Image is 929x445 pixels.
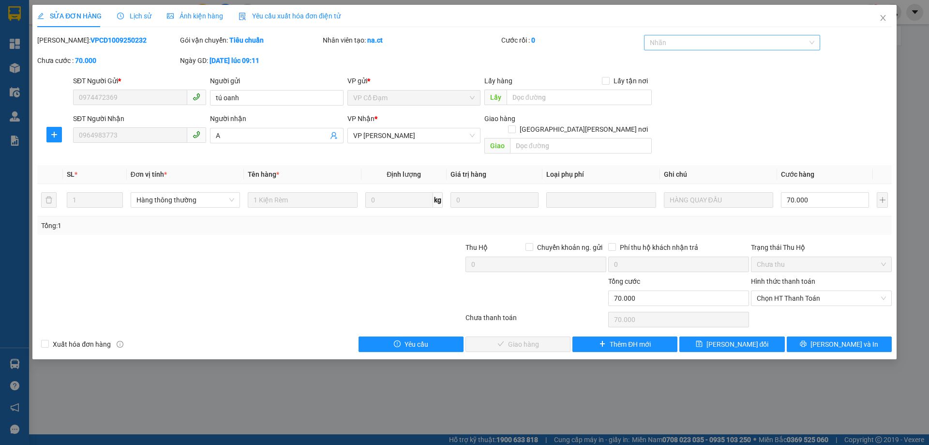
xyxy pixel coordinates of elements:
span: Lịch sử [117,12,151,20]
span: Yêu cầu [405,339,428,350]
b: Tiêu chuẩn [229,36,264,44]
b: na.ct [367,36,383,44]
button: checkGiao hàng [465,337,570,352]
span: Giao [484,138,510,153]
span: Đơn vị tính [131,170,167,178]
span: Lấy hàng [484,77,512,85]
div: Người gửi [210,76,343,86]
span: info-circle [117,341,123,348]
input: Dọc đường [510,138,652,153]
span: Thêm ĐH mới [610,339,651,350]
span: Xuất hóa đơn hàng [49,339,115,350]
div: VP gửi [347,76,480,86]
span: Lấy tận nơi [610,76,652,86]
span: Tên hàng [248,170,279,178]
span: picture [167,13,174,19]
span: VP Nhận [347,115,375,123]
span: [PERSON_NAME] đổi [706,339,769,350]
div: [PERSON_NAME]: [37,35,178,46]
span: Giá trị hàng [450,170,486,178]
button: exclamation-circleYêu cầu [359,337,464,352]
span: plus [599,340,606,348]
button: save[PERSON_NAME] đổi [679,337,784,352]
span: Cước hàng [781,170,814,178]
input: Ghi Chú [664,192,773,208]
b: 70.000 [75,57,96,64]
span: Hàng thông thường [136,193,234,207]
span: VP Hoàng Liệt [353,128,475,143]
div: Người nhận [210,113,343,124]
span: user-add [330,132,338,139]
span: Chuyển khoản ng. gửi [533,242,606,253]
span: edit [37,13,44,19]
span: Giao hàng [484,115,515,123]
input: 0 [450,192,539,208]
span: [GEOGRAPHIC_DATA][PERSON_NAME] nơi [516,124,652,135]
span: plus [47,131,61,138]
span: Yêu cầu xuất hóa đơn điện tử [239,12,341,20]
label: Hình thức thanh toán [751,277,815,285]
div: Gói vận chuyển: [180,35,321,46]
b: 0 [531,36,535,44]
span: clock-circle [117,13,124,19]
span: save [696,340,703,348]
button: printer[PERSON_NAME] và In [787,337,892,352]
button: plusThêm ĐH mới [572,337,677,352]
div: SĐT Người Nhận [73,113,206,124]
input: Dọc đường [507,90,652,105]
span: Tổng cước [608,277,640,285]
div: Cước rồi : [501,35,642,46]
span: Định lượng [387,170,421,178]
span: phone [193,93,200,101]
button: plus [46,127,62,142]
span: phone [193,131,200,138]
div: Tổng: 1 [41,220,359,231]
img: icon [239,13,246,20]
th: Loại phụ phí [542,165,659,184]
span: [PERSON_NAME] và In [810,339,878,350]
button: Close [869,5,897,32]
span: SL [67,170,75,178]
span: Phí thu hộ khách nhận trả [616,242,702,253]
input: VD: Bàn, Ghế [248,192,357,208]
button: plus [877,192,887,208]
span: Chưa thu [757,257,886,272]
th: Ghi chú [660,165,777,184]
span: printer [800,340,807,348]
span: Ảnh kiện hàng [167,12,223,20]
span: close [879,14,887,22]
span: exclamation-circle [394,340,401,348]
div: SĐT Người Gửi [73,76,206,86]
b: [DATE] lúc 09:11 [210,57,259,64]
button: delete [41,192,57,208]
span: Chọn HT Thanh Toán [757,291,886,306]
span: SỬA ĐƠN HÀNG [37,12,102,20]
div: Nhân viên tạo: [323,35,499,46]
span: kg [433,192,443,208]
span: Thu Hộ [465,244,488,251]
div: Ngày GD: [180,55,321,66]
div: Chưa thanh toán [464,312,607,329]
div: Trạng thái Thu Hộ [751,242,892,253]
span: VP Cổ Đạm [353,91,475,105]
span: Lấy [484,90,507,105]
b: VPCD1009250232 [90,36,147,44]
div: Chưa cước : [37,55,178,66]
